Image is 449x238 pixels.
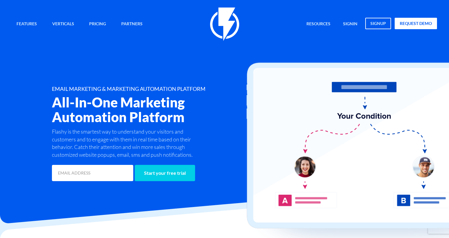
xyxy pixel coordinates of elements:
[52,86,255,92] h1: EMAIL MARKETING & MARKETING AUTOMATION PLATFORM
[12,18,41,31] a: Features
[52,165,133,181] input: EMAIL ADDRESS
[135,165,195,181] input: Start your free trial
[395,18,437,29] a: request demo
[52,128,202,159] p: Flashy is the smartest way to understand your visitors and customers and to engage with them in r...
[48,18,79,31] a: Verticals
[85,18,110,31] a: Pricing
[52,95,255,125] h2: All-In-One Marketing Automation Platform
[117,18,147,31] a: Partners
[339,18,362,31] a: signin
[365,18,391,29] a: signup
[302,18,335,31] a: Resources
